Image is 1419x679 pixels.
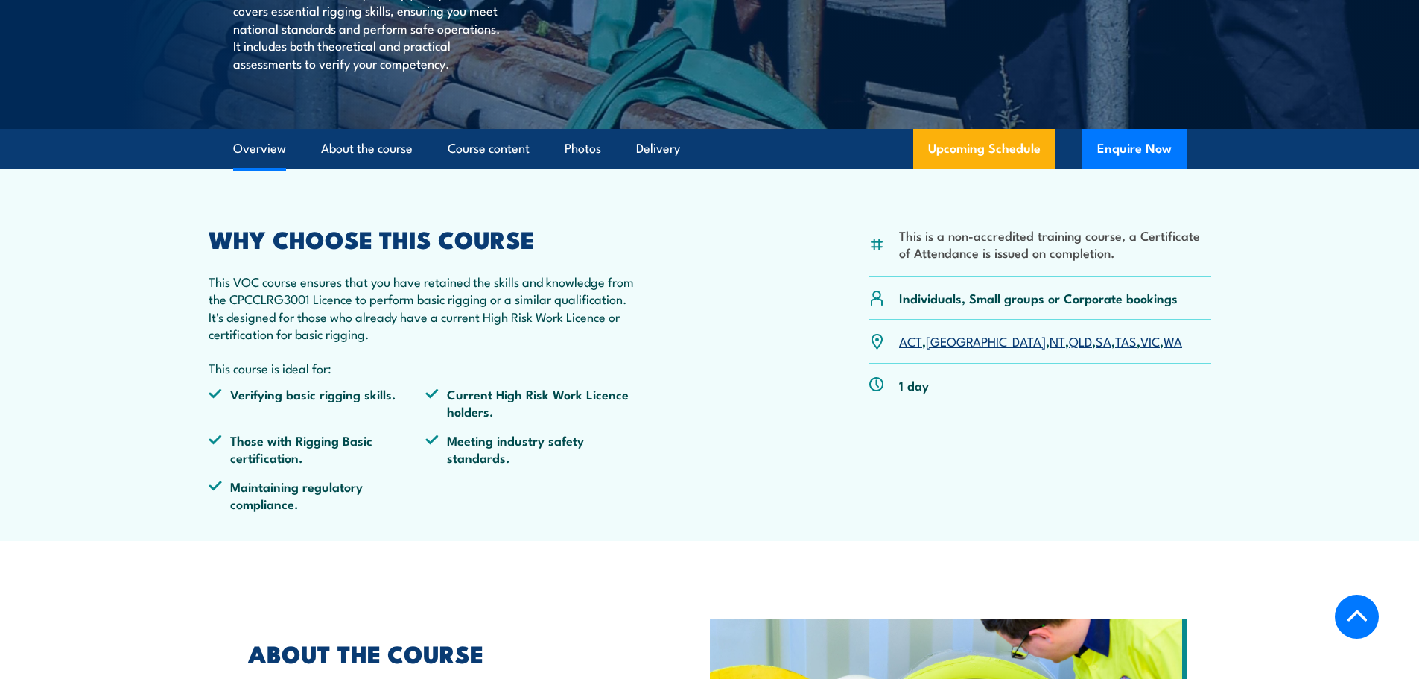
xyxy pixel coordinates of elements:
p: , , , , , , , [899,332,1182,350]
li: Those with Rigging Basic certification. [209,432,426,467]
h2: ABOUT THE COURSE [248,642,641,663]
a: About the course [321,129,413,168]
a: Upcoming Schedule [913,129,1055,169]
li: Verifying basic rigging skills. [209,385,426,420]
a: Course content [448,129,530,168]
a: Photos [565,129,601,168]
button: Enquire Now [1082,129,1187,169]
li: Current High Risk Work Licence holders. [425,385,643,420]
li: Maintaining regulatory compliance. [209,478,426,513]
a: [GEOGRAPHIC_DATA] [926,332,1046,350]
a: ACT [899,332,922,350]
a: TAS [1115,332,1137,350]
a: Delivery [636,129,680,168]
h2: WHY CHOOSE THIS COURSE [209,228,644,249]
a: Overview [233,129,286,168]
li: Meeting industry safety standards. [425,432,643,467]
a: WA [1164,332,1182,350]
a: SA [1096,332,1111,350]
li: This is a non-accredited training course, a Certificate of Attendance is issued on completion. [899,227,1211,262]
a: VIC [1140,332,1160,350]
a: NT [1050,332,1065,350]
p: Individuals, Small groups or Corporate bookings [899,289,1178,306]
p: This VOC course ensures that you have retained the skills and knowledge from the CPCCLRG3001 Lice... [209,273,644,343]
a: QLD [1069,332,1092,350]
p: 1 day [899,376,929,394]
p: This course is ideal for: [209,359,644,376]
